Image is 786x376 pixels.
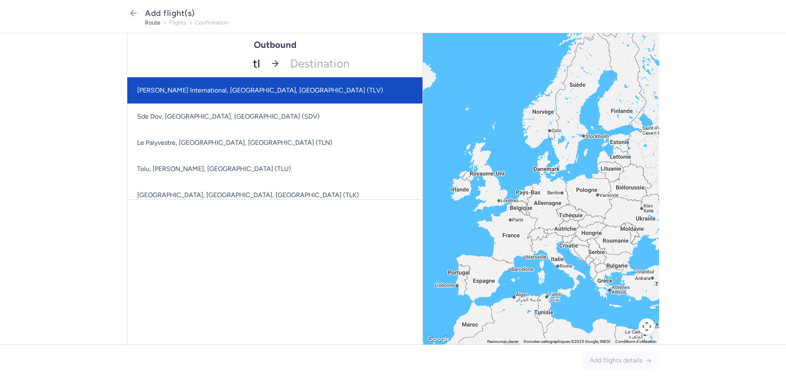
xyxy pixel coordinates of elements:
[145,20,160,26] button: route
[615,339,657,344] a: Conditions d'utilisation
[425,334,452,344] img: Google
[524,339,610,344] span: Données cartographiques ©2025 Google, INEGI
[169,20,186,26] button: flights
[127,50,265,77] input: -searchbox
[639,318,655,335] button: Commandes de la caméra de la carte
[425,336,452,342] a: Ouvrir cette zone dans Google Maps (dans une nouvelle fenêtre)
[487,339,519,344] button: Raccourcis clavier
[583,351,659,369] button: Add flights details
[137,139,332,146] span: Le Palyvestre, [GEOGRAPHIC_DATA], [GEOGRAPHIC_DATA] (TLN)
[589,357,642,364] span: Add flights details
[137,113,320,120] span: Sde Dov, [GEOGRAPHIC_DATA], [GEOGRAPHIC_DATA] (SDV)
[137,165,291,173] span: Tolu, [PERSON_NAME], [GEOGRAPHIC_DATA] (TLU)
[285,50,423,77] span: Destination
[254,40,296,50] h1: Outbound
[145,8,195,18] span: Add flight(s)
[137,86,383,94] span: [PERSON_NAME] International, [GEOGRAPHIC_DATA], [GEOGRAPHIC_DATA] (TLV)
[195,20,228,26] button: confirmation
[137,191,359,199] span: [GEOGRAPHIC_DATA], [GEOGRAPHIC_DATA], [GEOGRAPHIC_DATA] (TLK)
